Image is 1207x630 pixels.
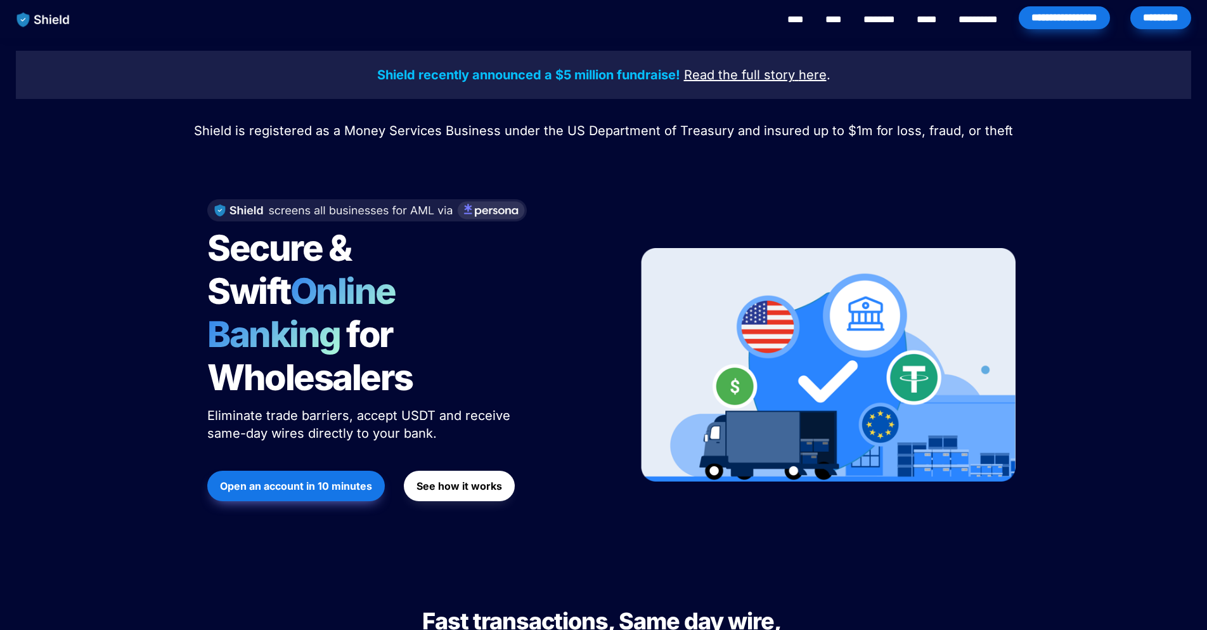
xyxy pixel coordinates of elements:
[207,464,385,508] a: Open an account in 10 minutes
[207,471,385,501] button: Open an account in 10 minutes
[827,67,830,82] span: .
[377,67,680,82] strong: Shield recently announced a $5 million fundraise!
[194,123,1013,138] span: Shield is registered as a Money Services Business under the US Department of Treasury and insured...
[799,69,827,82] a: here
[404,464,515,508] a: See how it works
[404,471,515,501] button: See how it works
[799,67,827,82] u: here
[207,270,408,356] span: Online Banking
[416,480,502,492] strong: See how it works
[684,69,795,82] a: Read the full story
[207,408,514,441] span: Eliminate trade barriers, accept USDT and receive same-day wires directly to your bank.
[11,6,76,33] img: website logo
[207,226,357,313] span: Secure & Swift
[684,67,795,82] u: Read the full story
[207,313,413,399] span: for Wholesalers
[220,480,372,492] strong: Open an account in 10 minutes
